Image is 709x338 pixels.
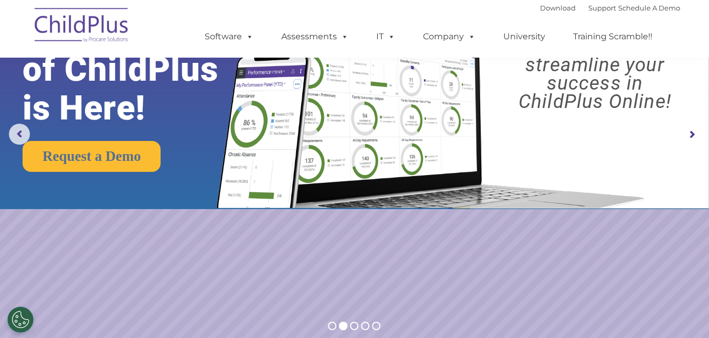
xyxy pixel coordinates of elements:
[540,4,576,12] a: Download
[29,1,134,53] img: ChildPlus by Procare Solutions
[493,26,556,47] a: University
[618,4,680,12] a: Schedule A Demo
[23,141,161,172] a: Request a Demo
[588,4,616,12] a: Support
[490,19,700,111] rs-layer: Boost your productivity and streamline your success in ChildPlus Online!
[412,26,486,47] a: Company
[7,307,34,333] button: Cookies Settings
[194,26,264,47] a: Software
[146,112,191,120] span: Phone number
[23,11,249,127] rs-layer: The Future of ChildPlus is Here!
[146,69,178,77] span: Last name
[563,26,663,47] a: Training Scramble!!
[366,26,406,47] a: IT
[540,4,680,12] font: |
[271,26,359,47] a: Assessments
